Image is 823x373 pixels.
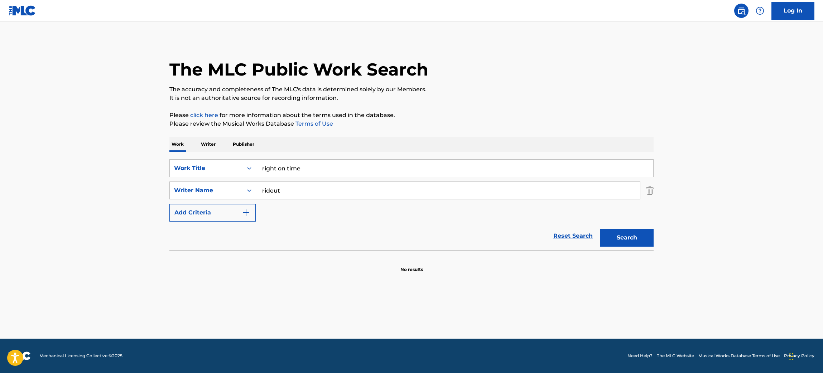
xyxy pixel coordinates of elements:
p: Writer [199,137,218,152]
p: Publisher [231,137,256,152]
img: logo [9,352,31,360]
div: Drag [789,346,794,367]
form: Search Form [169,159,654,250]
a: click here [190,112,218,118]
div: Writer Name [174,186,239,195]
a: The MLC Website [657,353,694,359]
p: Please for more information about the terms used in the database. [169,111,654,120]
a: Musical Works Database Terms of Use [698,353,780,359]
div: Help [753,4,767,18]
a: Terms of Use [294,120,333,127]
a: Need Help? [627,353,653,359]
p: The accuracy and completeness of The MLC's data is determined solely by our Members. [169,85,654,94]
img: Delete Criterion [646,181,654,199]
button: Search [600,229,654,247]
iframe: Chat Widget [787,339,823,373]
p: Please review the Musical Works Database [169,120,654,128]
p: No results [400,258,423,273]
img: search [737,6,746,15]
div: Work Title [174,164,239,173]
a: Public Search [734,4,749,18]
img: help [756,6,764,15]
a: Reset Search [550,228,596,244]
p: Work [169,137,186,152]
span: Mechanical Licensing Collective © 2025 [39,353,122,359]
h1: The MLC Public Work Search [169,59,428,80]
p: It is not an authoritative source for recording information. [169,94,654,102]
img: 9d2ae6d4665cec9f34b9.svg [242,208,250,217]
img: MLC Logo [9,5,36,16]
a: Privacy Policy [784,353,814,359]
a: Log In [771,2,814,20]
button: Add Criteria [169,204,256,222]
